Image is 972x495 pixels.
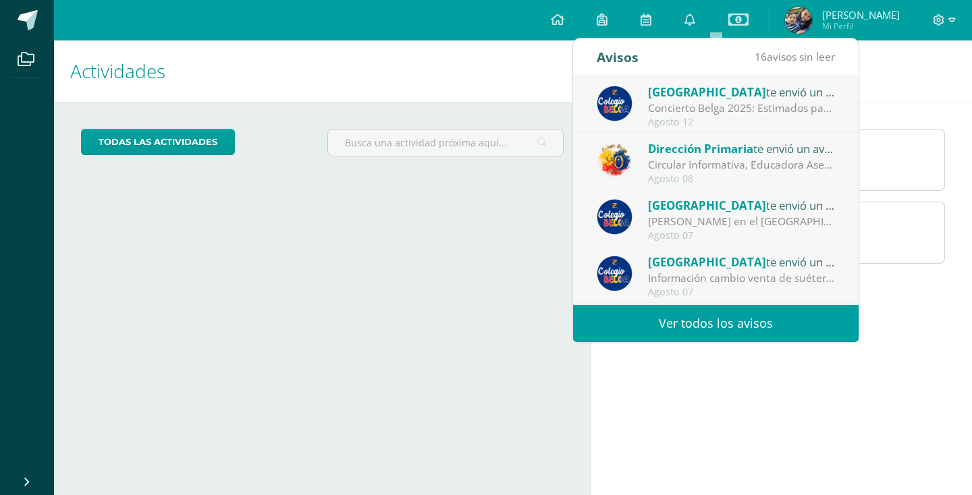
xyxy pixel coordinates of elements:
[648,214,836,229] div: Abuelitos Heladeros en el Colegio Belga.: Estimados padres y madres de familia: Les saludamos cor...
[648,140,836,157] div: te envió un aviso
[822,8,900,22] span: [PERSON_NAME]
[648,117,836,128] div: Agosto 12
[648,157,836,173] div: Circular Informativa, Educadora Asesora de Quinto Primaria.: Estimados Padres y Madres de Familia...
[648,230,836,241] div: Agosto 07
[785,7,812,34] img: 11dd846b125a4ed7e9a0cd758502185c.png
[81,129,235,155] a: todas las Actividades
[648,287,836,298] div: Agosto 07
[648,270,836,286] div: Información cambio venta de suéter y chaleco del Colegio - Tejidos Piemont -: Estimados Padres de...
[755,49,767,64] span: 16
[573,305,859,342] a: Ver todos los avisos
[648,196,836,214] div: te envió un aviso
[648,254,766,270] span: [GEOGRAPHIC_DATA]
[755,49,835,64] span: avisos sin leer
[597,142,632,178] img: 050f0ca4ac5c94d5388e1bdfdf02b0f1.png
[648,141,753,156] span: Dirección Primaria
[328,129,562,156] input: Busca una actividad próxima aquí...
[822,20,900,32] span: Mi Perfil
[648,84,766,100] span: [GEOGRAPHIC_DATA]
[597,199,632,235] img: 919ad801bb7643f6f997765cf4083301.png
[648,253,836,270] div: te envió un aviso
[597,38,639,76] div: Avisos
[597,86,632,121] img: 919ad801bb7643f6f997765cf4083301.png
[597,256,632,291] img: 919ad801bb7643f6f997765cf4083301.png
[648,83,836,100] div: te envió un aviso
[648,198,766,213] span: [GEOGRAPHIC_DATA]
[70,40,574,102] h1: Actividades
[648,173,836,185] div: Agosto 08
[648,100,836,116] div: Concierto Belga 2025: Estimados padres y madres de familia: Les saludamos cordialmente deseando q...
